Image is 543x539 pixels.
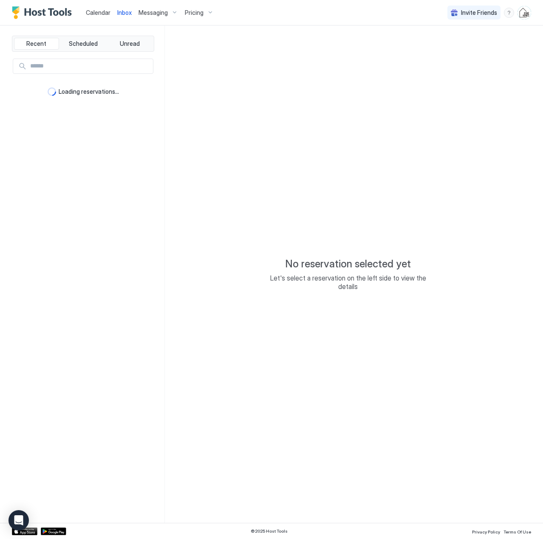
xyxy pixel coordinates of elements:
[12,6,76,19] a: Host Tools Logo
[139,9,168,17] span: Messaging
[285,258,411,270] span: No reservation selected yet
[14,38,59,50] button: Recent
[117,9,132,16] span: Inbox
[12,528,37,535] a: App Store
[503,527,531,536] a: Terms Of Use
[27,59,153,73] input: Input Field
[48,87,56,96] div: loading
[251,528,288,534] span: © 2025 Host Tools
[503,529,531,534] span: Terms Of Use
[461,9,497,17] span: Invite Friends
[86,9,110,16] span: Calendar
[59,88,119,95] span: Loading reservations...
[41,528,66,535] a: Google Play Store
[472,527,500,536] a: Privacy Policy
[120,40,140,48] span: Unread
[117,8,132,17] a: Inbox
[86,8,110,17] a: Calendar
[185,9,204,17] span: Pricing
[107,38,152,50] button: Unread
[472,529,500,534] span: Privacy Policy
[504,8,514,18] div: menu
[69,40,98,48] span: Scheduled
[61,38,106,50] button: Scheduled
[26,40,46,48] span: Recent
[263,274,433,291] span: Let's select a reservation on the left side to view the details
[12,36,154,52] div: tab-group
[518,6,531,20] div: User profile
[8,510,29,531] div: Open Intercom Messenger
